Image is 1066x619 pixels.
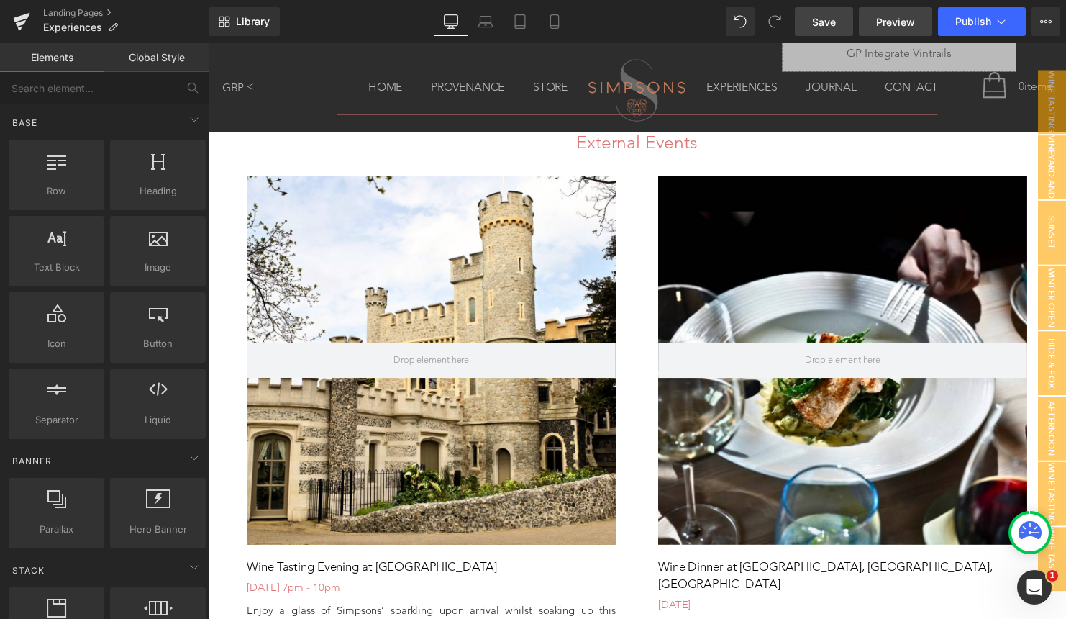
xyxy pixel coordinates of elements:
[236,15,270,28] span: Library
[1031,7,1060,36] button: More
[813,27,870,92] span: Wine Tasting Experience
[813,160,870,225] span: Sunset Session
[114,184,201,199] span: Heading
[859,7,932,36] a: Preview
[43,22,102,33] span: Experiences
[876,14,915,30] span: Preview
[955,16,991,27] span: Publish
[114,260,201,275] span: Image
[938,7,1026,36] button: Publish
[13,522,100,537] span: Parallax
[503,7,537,36] a: Tablet
[813,491,870,556] span: Wine Tasting Experience
[11,116,39,130] span: Base
[11,454,53,468] span: Banner
[760,7,789,36] button: Redo
[726,7,755,36] button: Undo
[13,260,100,275] span: Text Block
[813,425,870,489] span: Wine Tasting Experience
[1047,570,1058,582] span: 1
[40,544,414,559] h1: [DATE] 7pm - 10pm
[13,412,100,428] span: Separator
[812,14,836,30] span: Save
[114,412,201,428] span: Liquid
[104,43,209,72] a: Global Style
[13,184,100,199] span: Row
[434,7,468,36] a: Desktop
[114,522,201,537] span: Hero Banner
[537,7,572,36] a: Mobile
[13,336,100,351] span: Icon
[457,561,831,577] h1: [DATE]
[813,358,870,423] span: Afternoon Tea
[468,7,503,36] a: Laptop
[11,564,46,577] span: Stack
[114,336,201,351] span: Button
[1017,570,1052,605] iframe: Intercom live chat
[209,7,280,36] a: New Library
[43,7,209,19] a: Landing Pages
[40,523,414,541] h1: Wine Tasting Evening at [GEOGRAPHIC_DATA]
[457,523,831,558] h1: Wine Dinner at [GEOGRAPHIC_DATA], [GEOGRAPHIC_DATA], [GEOGRAPHIC_DATA]
[813,292,870,357] span: Hide & Fox 2025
